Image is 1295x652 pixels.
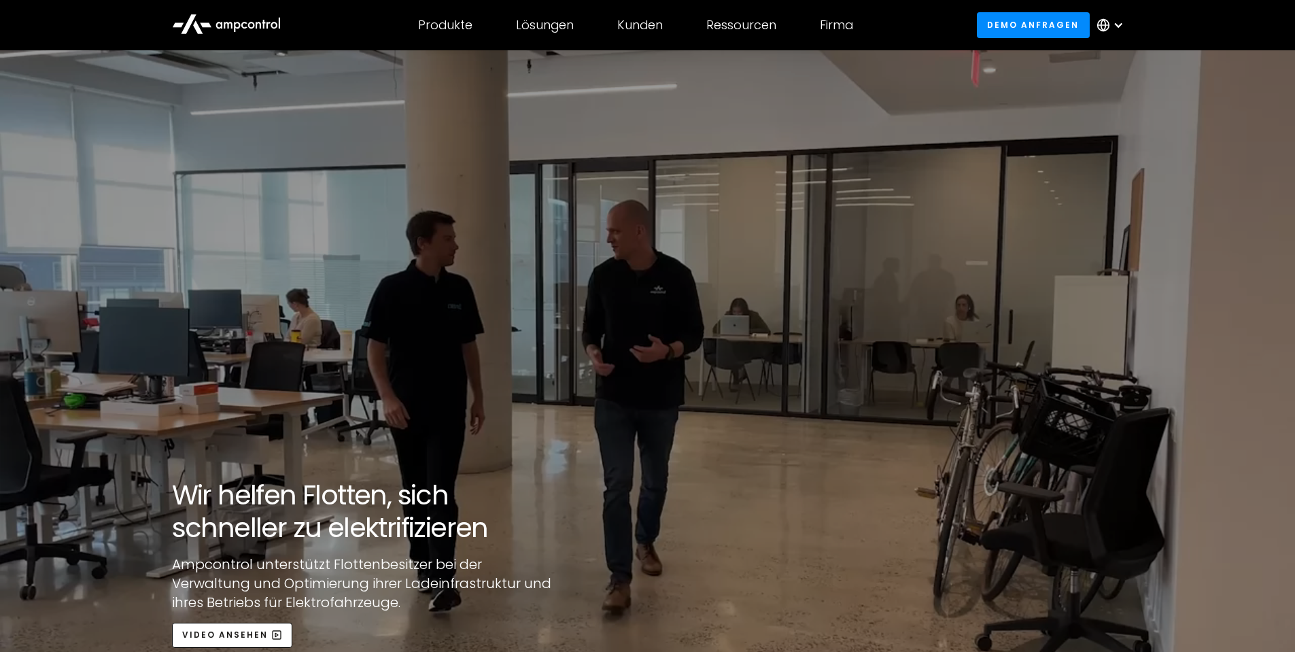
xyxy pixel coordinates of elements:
[617,18,663,33] div: Kunden
[820,18,853,33] div: Firma
[706,18,776,33] div: Ressourcen
[418,18,472,33] div: Produkte
[516,18,574,33] div: Lösungen
[977,12,1090,37] a: Demo anfragen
